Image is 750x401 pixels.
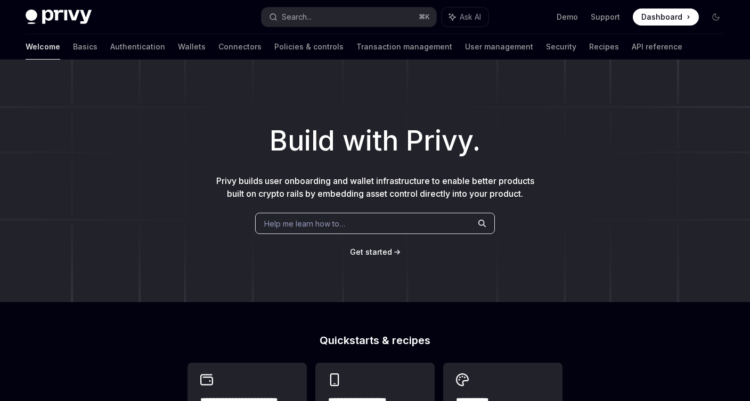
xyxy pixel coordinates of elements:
button: Ask AI [442,7,488,27]
span: Ask AI [460,12,481,22]
span: Privy builds user onboarding and wallet infrastructure to enable better products built on crypto ... [216,176,534,199]
span: Get started [350,247,392,256]
span: Dashboard [641,12,682,22]
a: Basics [73,34,97,60]
h1: Build with Privy. [17,120,733,162]
a: Dashboard [633,9,699,26]
a: Support [591,12,620,22]
a: User management [465,34,533,60]
button: Toggle dark mode [707,9,724,26]
a: Policies & controls [274,34,344,60]
span: Help me learn how to… [264,218,345,229]
a: Transaction management [356,34,452,60]
a: Authentication [110,34,165,60]
a: Security [546,34,576,60]
a: Get started [350,247,392,257]
h2: Quickstarts & recipes [187,335,562,346]
div: Search... [282,11,312,23]
span: ⌘ K [419,13,430,21]
img: dark logo [26,10,92,24]
button: Search...⌘K [262,7,437,27]
a: Recipes [589,34,619,60]
a: Demo [557,12,578,22]
a: Wallets [178,34,206,60]
a: Connectors [218,34,262,60]
a: API reference [632,34,682,60]
a: Welcome [26,34,60,60]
